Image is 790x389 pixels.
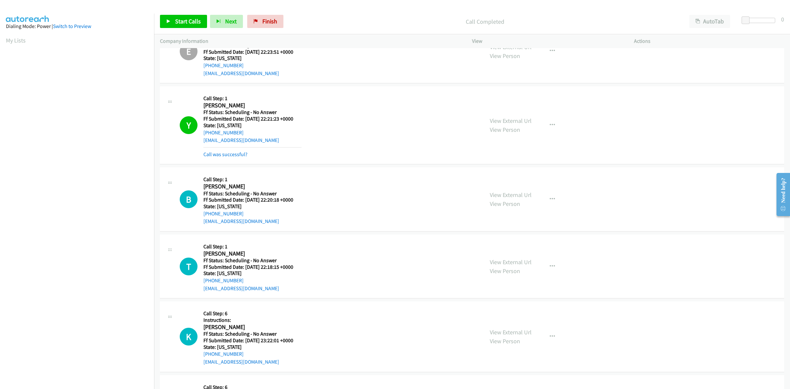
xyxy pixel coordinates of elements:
h2: [PERSON_NAME] [203,183,302,190]
h1: Y [180,116,197,134]
a: View External Url [490,191,532,199]
div: Dialing Mode: Power | [6,22,148,30]
h5: Call Step: 1 [203,176,302,183]
h2: [PERSON_NAME] [203,102,302,109]
h5: Ff Status: Scheduling - No Answer [203,190,302,197]
h5: Ff Submitted Date: [DATE] 22:18:15 +0000 [203,264,302,270]
p: Company Information [160,37,460,45]
p: Call Completed [292,17,677,26]
h5: State: [US_STATE] [203,122,302,129]
a: [PHONE_NUMBER] [203,129,244,136]
div: Delay between calls (in seconds) [745,18,775,23]
a: Finish [247,15,283,28]
h1: B [180,190,197,208]
h5: Ff Submitted Date: [DATE] 23:22:01 +0000 [203,337,293,344]
p: View [472,37,622,45]
a: View External Url [490,328,532,336]
h2: [PERSON_NAME] [203,323,293,331]
h5: State: [US_STATE] [203,344,293,350]
a: [PHONE_NUMBER] [203,210,244,217]
a: View Person [490,200,520,208]
a: View External Url [490,258,532,266]
div: The call is yet to be attempted [180,328,197,346]
h5: State: [US_STATE] [203,203,302,210]
iframe: Resource Center [771,168,790,221]
button: Next [210,15,243,28]
h5: Ff Status: Scheduling - No Answer [203,109,302,116]
a: View Person [490,52,520,60]
a: [EMAIL_ADDRESS][DOMAIN_NAME] [203,70,279,76]
iframe: Dialpad [6,51,154,364]
a: [EMAIL_ADDRESS][DOMAIN_NAME] [203,285,279,292]
a: View Person [490,126,520,133]
h5: Ff Submitted Date: [DATE] 22:21:23 +0000 [203,116,302,122]
a: [PHONE_NUMBER] [203,351,244,357]
h1: E [180,42,197,60]
a: View Person [490,337,520,345]
div: The call is yet to be attempted [180,258,197,275]
a: Call was successful? [203,151,248,157]
span: Finish [262,17,277,25]
a: [PHONE_NUMBER] [203,62,244,69]
p: Actions [634,37,784,45]
a: [PHONE_NUMBER] [203,277,244,284]
h1: T [180,258,197,275]
a: My Lists [6,37,26,44]
h5: Call Step: 1 [203,243,302,250]
a: [EMAIL_ADDRESS][DOMAIN_NAME] [203,359,279,365]
span: Start Calls [175,17,201,25]
div: The call is yet to be attempted [180,190,197,208]
h5: Ff Status: Scheduling - No Answer [203,257,302,264]
h2: [PERSON_NAME] [203,250,302,258]
h5: Ff Submitted Date: [DATE] 22:23:51 +0000 [203,49,302,55]
h5: Call Step: 1 [203,95,302,102]
button: AutoTab [689,15,730,28]
a: [EMAIL_ADDRESS][DOMAIN_NAME] [203,218,279,224]
h5: Call Step: 6 [203,310,293,317]
h5: Instructions: [203,317,293,323]
h5: Ff Status: Scheduling - No Answer [203,331,293,337]
a: View Person [490,267,520,275]
span: Next [225,17,237,25]
a: Start Calls [160,15,207,28]
a: [EMAIL_ADDRESS][DOMAIN_NAME] [203,137,279,143]
a: Switch to Preview [53,23,91,29]
h5: State: [US_STATE] [203,270,302,277]
a: View External Url [490,117,532,125]
div: 0 [781,15,784,24]
h5: State: [US_STATE] [203,55,302,62]
h1: K [180,328,197,346]
a: View External Url [490,43,532,51]
h5: Ff Submitted Date: [DATE] 22:20:18 +0000 [203,197,302,203]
